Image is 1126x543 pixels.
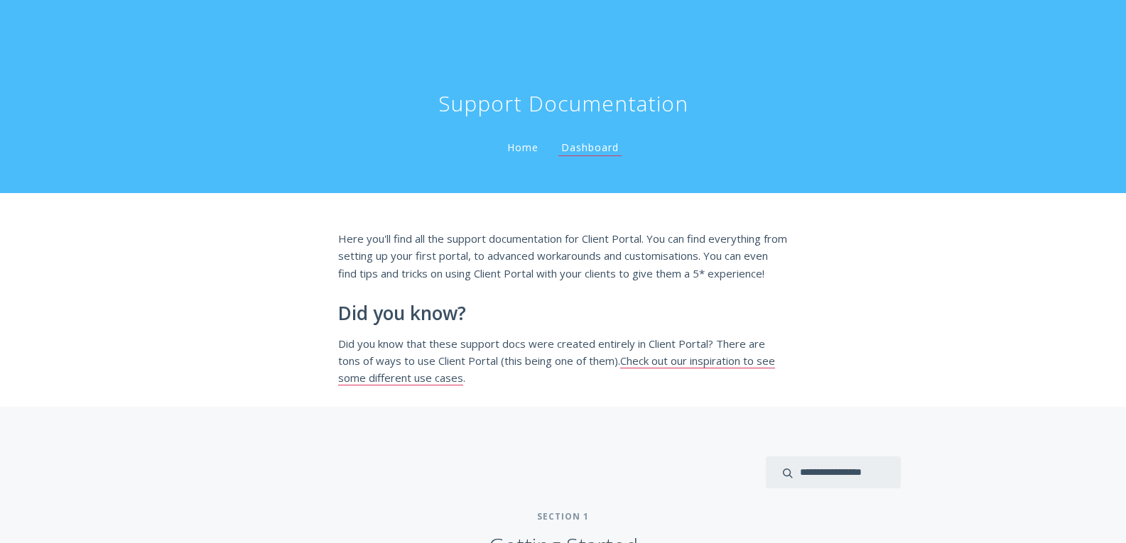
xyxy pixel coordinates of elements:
[438,89,688,118] h1: Support Documentation
[558,141,622,156] a: Dashboard
[338,303,789,324] h2: Did you know?
[338,230,789,282] p: Here you'll find all the support documentation for Client Portal. You can find everything from se...
[766,456,901,488] input: search input
[338,335,789,387] p: Did you know that these support docs were created entirely in Client Portal? There are tons of wa...
[504,141,541,154] a: Home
